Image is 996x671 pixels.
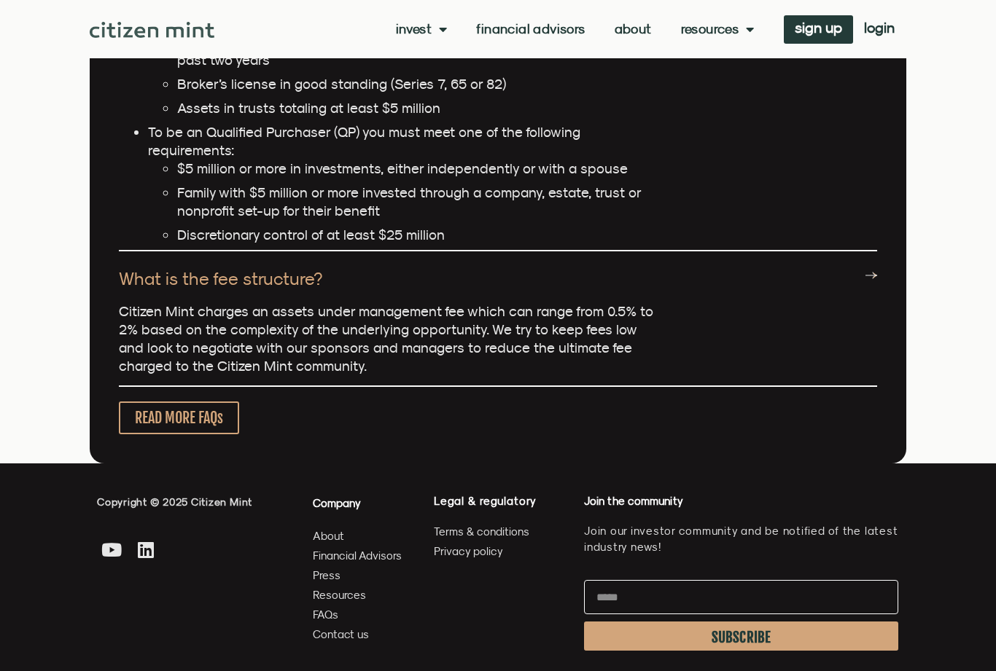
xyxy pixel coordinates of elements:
[313,586,366,604] span: Resources
[584,621,898,651] button: SUBSCRIBE
[177,184,658,220] li: Family with $5 million or more invested through a company, estate, trust or nonprofit set-up for ...
[135,409,223,427] span: READ MORE FAQs
[313,527,402,545] a: About
[784,15,853,44] a: sign up
[584,580,898,658] form: Newsletter
[434,542,503,560] span: Privacy policy
[434,522,569,541] a: Terms & conditions
[681,22,755,36] a: Resources
[313,605,402,624] a: FAQs
[434,522,529,541] span: Terms & conditions
[584,523,898,555] p: Join our investor community and be notified of the latest industry news!
[712,632,771,643] span: SUBSCRIBE
[177,226,658,244] li: Discretionary control of at least $25 million
[148,123,658,244] li: To be an Qualified Purchaser (QP) you must meet one of the following requirements:
[177,160,658,178] li: $5 million or more in investments, either independently or with a spouse
[476,22,585,36] a: Financial Advisors
[313,527,344,545] span: About
[396,22,448,36] a: Invest
[853,15,906,44] a: login
[90,22,214,38] img: Citizen Mint
[119,268,322,289] a: What is the fee structure?
[396,22,755,36] nav: Menu
[313,605,338,624] span: FAQs
[434,494,569,508] h4: Legal & regulatory
[119,302,877,387] div: What is the fee structure?
[119,302,658,375] p: Citizen Mint charges an assets under management fee which can range from 0.5% to 2% based on the ...
[313,586,402,604] a: Resources
[584,494,898,509] h4: Join the community
[119,401,239,434] a: READ MORE FAQs
[313,625,402,643] a: Contact us
[97,496,252,508] span: Copyright © 2025 Citizen Mint
[313,566,402,584] a: Press
[864,23,895,33] span: login
[177,99,658,117] li: Assets in trusts totaling at least $5 million
[177,75,658,93] li: Broker’s license in good standing (Series 7, 65 or 82)
[795,23,842,33] span: sign up
[313,625,369,643] span: Contact us
[313,494,402,512] h4: Company
[434,542,569,560] a: Privacy policy
[313,566,341,584] span: Press
[615,22,652,36] a: About
[313,546,402,565] a: Financial Advisors
[119,255,877,302] div: What is the fee structure?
